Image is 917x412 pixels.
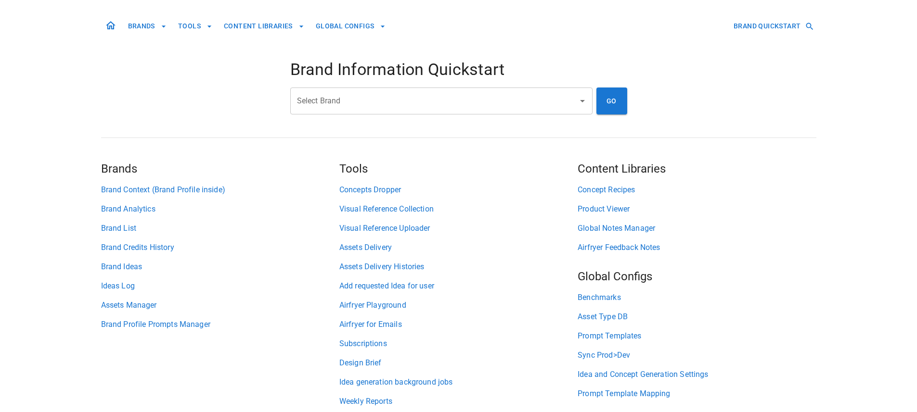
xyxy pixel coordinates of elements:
a: Assets Manager [101,300,339,311]
h5: Global Configs [578,269,816,284]
a: Brand List [101,223,339,234]
h5: Tools [339,161,578,176]
h5: Brands [101,161,339,176]
a: Ideas Log [101,280,339,292]
button: CONTENT LIBRARIES [220,17,308,35]
a: Idea and Concept Generation Settings [578,369,816,380]
a: Prompt Template Mapping [578,388,816,400]
a: Product Viewer [578,203,816,215]
h4: Brand Information Quickstart [290,60,627,80]
button: BRAND QUICKSTART [730,17,816,35]
a: Concepts Dropper [339,184,578,196]
a: Visual Reference Uploader [339,223,578,234]
a: Prompt Templates [578,330,816,342]
button: Open [576,94,589,108]
a: Idea generation background jobs [339,376,578,388]
a: Design Brief [339,357,578,369]
a: Add requested Idea for user [339,280,578,292]
a: Brand Credits History [101,242,339,253]
a: Assets Delivery [339,242,578,253]
a: Airfryer for Emails [339,319,578,330]
button: GLOBAL CONFIGS [312,17,390,35]
button: TOOLS [174,17,216,35]
a: Visual Reference Collection [339,203,578,215]
a: Brand Analytics [101,203,339,215]
h5: Content Libraries [578,161,816,176]
a: Asset Type DB [578,311,816,323]
a: Concept Recipes [578,184,816,196]
a: Subscriptions [339,338,578,350]
a: Benchmarks [578,292,816,303]
a: Airfryer Playground [339,300,578,311]
a: Assets Delivery Histories [339,261,578,273]
a: Sync Prod>Dev [578,350,816,361]
a: Brand Profile Prompts Manager [101,319,339,330]
a: Weekly Reports [339,396,578,407]
button: GO [596,87,627,114]
a: Brand Context (Brand Profile inside) [101,184,339,196]
a: Global Notes Manager [578,223,816,234]
a: Brand Ideas [101,261,339,273]
button: BRANDS [124,17,170,35]
a: Airfryer Feedback Notes [578,242,816,253]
